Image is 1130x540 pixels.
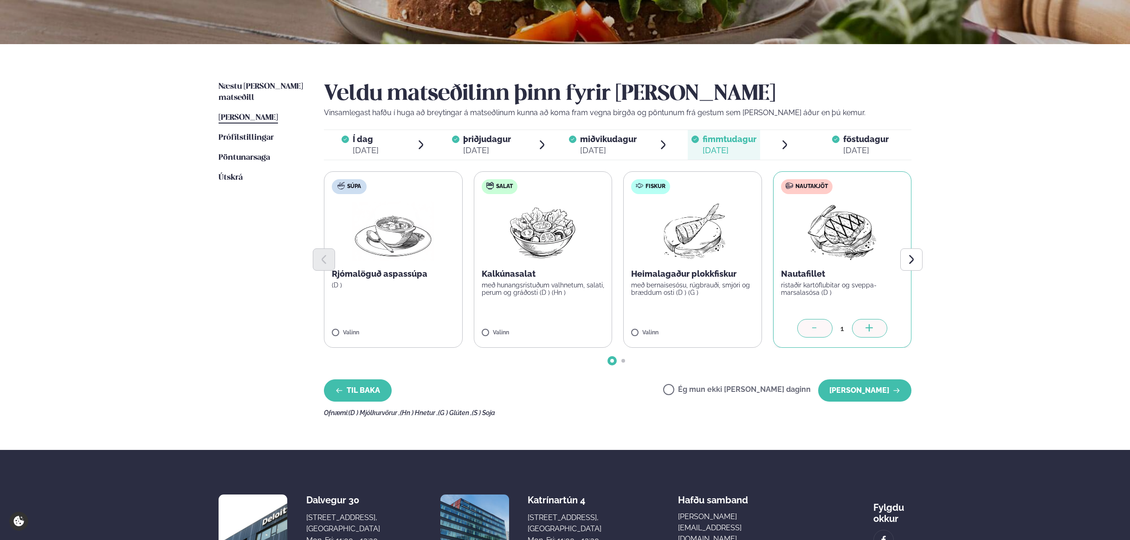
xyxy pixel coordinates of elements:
span: Fiskur [646,183,665,190]
span: (D ) Mjólkurvörur , [349,409,400,416]
span: Prófílstillingar [219,134,274,142]
div: [DATE] [463,145,511,156]
span: föstudagur [843,134,889,144]
span: Salat [496,183,513,190]
span: Nautakjöt [795,183,828,190]
span: (S ) Soja [472,409,495,416]
div: [DATE] [843,145,889,156]
a: Útskrá [219,172,243,183]
img: soup.svg [337,182,345,189]
span: [PERSON_NAME] [219,114,278,122]
span: (G ) Glúten , [438,409,472,416]
span: Útskrá [219,174,243,182]
h2: Veldu matseðilinn þinn fyrir [PERSON_NAME] [324,81,911,107]
p: Nautafillet [781,268,904,280]
a: [PERSON_NAME] [219,112,278,124]
img: Salad.png [502,202,584,261]
img: fish.svg [636,182,643,189]
div: Katrínartún 4 [528,494,601,506]
img: Fish.png [652,202,734,261]
span: Go to slide 2 [621,359,625,363]
div: Fylgdu okkur [873,494,911,524]
div: [DATE] [353,145,379,156]
a: Næstu [PERSON_NAME] matseðill [219,81,305,104]
div: Dalvegur 30 [306,494,380,506]
button: Previous slide [313,248,335,271]
button: Til baka [324,379,392,402]
img: beef.svg [786,182,793,189]
p: Heimalagaður plokkfiskur [631,268,754,280]
a: Pöntunarsaga [219,152,270,163]
a: Prófílstillingar [219,132,274,143]
div: [STREET_ADDRESS], [GEOGRAPHIC_DATA] [528,512,601,534]
div: 1 [833,323,852,334]
p: (D ) [332,281,455,289]
div: [STREET_ADDRESS], [GEOGRAPHIC_DATA] [306,512,380,534]
span: Hafðu samband [678,487,748,506]
p: Rjómalöguð aspassúpa [332,268,455,280]
div: [DATE] [703,145,756,156]
a: Cookie settings [9,512,28,531]
img: salad.svg [486,182,494,189]
span: Súpa [347,183,361,190]
img: Beef-Meat.png [801,202,883,261]
span: Pöntunarsaga [219,154,270,162]
button: Next slide [900,248,923,271]
span: Næstu [PERSON_NAME] matseðill [219,83,303,102]
p: ristaðir kartöflubitar og sveppa- marsalasósa (D ) [781,281,904,296]
div: Ofnæmi: [324,409,911,416]
p: Vinsamlegast hafðu í huga að breytingar á matseðlinum kunna að koma fram vegna birgða og pöntunum... [324,107,911,118]
p: Kalkúnasalat [482,268,605,280]
div: [DATE] [580,145,637,156]
span: Go to slide 1 [610,359,614,363]
span: (Hn ) Hnetur , [400,409,438,416]
button: [PERSON_NAME] [818,379,911,402]
img: Soup.png [352,202,434,261]
p: með hunangsristuðum valhnetum, salati, perum og gráðosti (D ) (Hn ) [482,281,605,296]
span: Í dag [353,134,379,145]
p: með bernaisesósu, rúgbrauði, smjöri og bræddum osti (D ) (G ) [631,281,754,296]
span: þriðjudagur [463,134,511,144]
span: fimmtudagur [703,134,756,144]
span: miðvikudagur [580,134,637,144]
